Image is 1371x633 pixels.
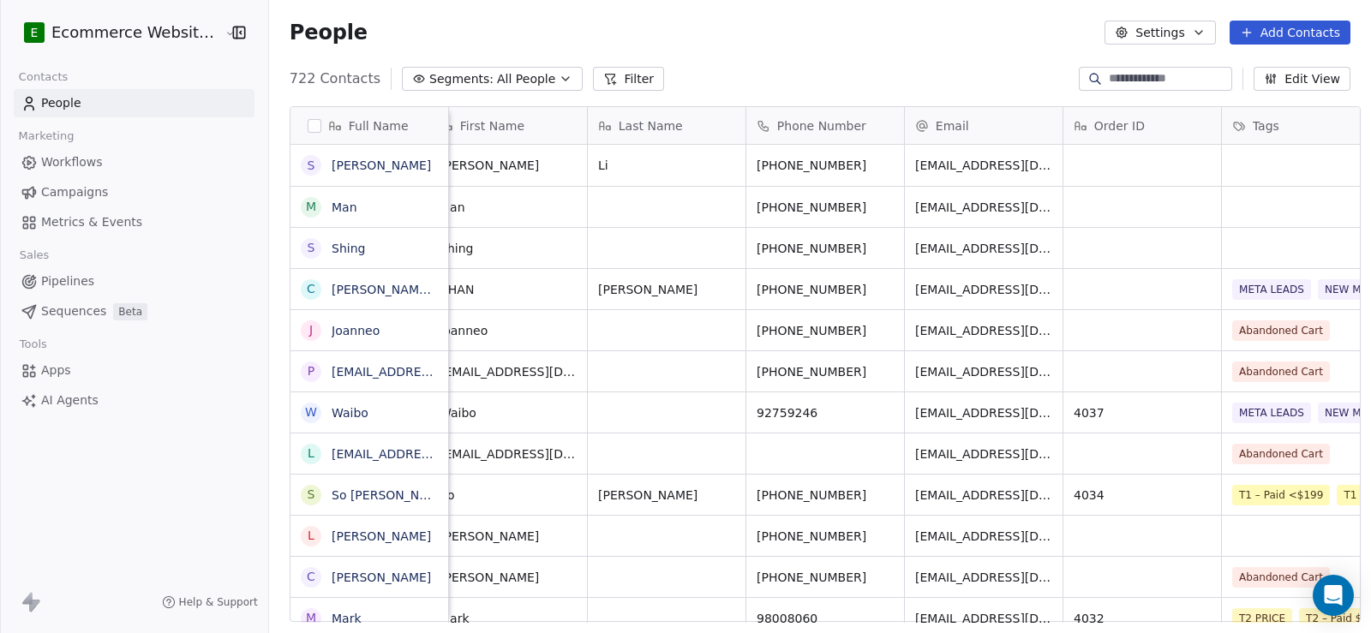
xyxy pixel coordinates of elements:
[757,569,894,586] span: [PHONE_NUMBER]
[290,107,448,144] div: Full Name
[1232,608,1292,629] span: T2 PRICE
[21,18,213,47] button: EEcommerce Website Builder
[1253,117,1279,134] span: Tags
[915,363,1052,380] span: [EMAIL_ADDRESS][DOMAIN_NAME]
[746,107,904,144] div: Phone Number
[915,404,1052,421] span: [EMAIL_ADDRESS][DOMAIN_NAME]
[308,362,314,380] div: p
[440,199,577,216] span: Man
[332,406,368,420] a: Waibo
[332,612,362,625] a: Mark
[332,158,431,172] a: [PERSON_NAME]
[440,404,577,421] span: Waibo
[41,213,142,231] span: Metrics & Events
[497,70,555,88] span: All People
[307,239,314,257] div: S
[915,610,1052,627] span: [EMAIL_ADDRESS][DOMAIN_NAME]
[757,199,894,216] span: [PHONE_NUMBER]
[1313,575,1354,616] div: Open Intercom Messenger
[1232,361,1330,382] span: Abandoned Cart
[307,157,314,175] div: S
[915,528,1052,545] span: [EMAIL_ADDRESS][DOMAIN_NAME]
[440,445,577,463] span: [EMAIL_ADDRESS][DOMAIN_NAME]
[440,610,577,627] span: Mark
[332,447,542,461] a: [EMAIL_ADDRESS][DOMAIN_NAME]
[915,445,1052,463] span: [EMAIL_ADDRESS][DOMAIN_NAME]
[440,363,577,380] span: [EMAIL_ADDRESS][DOMAIN_NAME]
[777,117,866,134] span: Phone Number
[31,24,39,41] span: E
[440,157,577,174] span: [PERSON_NAME]
[915,157,1052,174] span: [EMAIL_ADDRESS][DOMAIN_NAME]
[332,570,431,584] a: [PERSON_NAME]
[14,267,254,296] a: Pipelines
[440,487,577,504] span: So
[41,153,103,171] span: Workflows
[290,20,368,45] span: People
[429,70,494,88] span: Segments:
[332,529,431,543] a: [PERSON_NAME]
[14,386,254,415] a: AI Agents
[598,281,735,298] span: [PERSON_NAME]
[1254,67,1350,91] button: Edit View
[332,242,365,255] a: Shing
[290,145,449,623] div: grid
[179,595,258,609] span: Help & Support
[1230,21,1350,45] button: Add Contacts
[440,569,577,586] span: [PERSON_NAME]
[290,69,380,89] span: 722 Contacts
[1232,279,1311,300] span: META LEADS
[1074,404,1211,421] span: 4037
[440,240,577,257] span: Shing
[1232,485,1330,505] span: T1 – Paid <$199
[14,356,254,385] a: Apps
[308,445,314,463] div: l
[14,208,254,236] a: Metrics & Events
[936,117,969,134] span: Email
[619,117,683,134] span: Last Name
[757,528,894,545] span: [PHONE_NUMBER]
[1232,567,1330,588] span: Abandoned Cart
[306,609,316,627] div: M
[757,322,894,339] span: [PHONE_NUMBER]
[41,302,106,320] span: Sequences
[757,281,894,298] span: [PHONE_NUMBER]
[308,527,314,545] div: L
[41,391,99,409] span: AI Agents
[332,488,450,502] a: So [PERSON_NAME]
[11,123,81,149] span: Marketing
[440,281,577,298] span: CHAN
[440,322,577,339] span: Joanneo
[757,610,894,627] span: 98008060
[1232,403,1311,423] span: META LEADS
[41,94,81,112] span: People
[440,528,577,545] span: [PERSON_NAME]
[1074,487,1211,504] span: 4034
[915,569,1052,586] span: [EMAIL_ADDRESS][DOMAIN_NAME]
[12,242,57,268] span: Sales
[757,240,894,257] span: [PHONE_NUMBER]
[305,403,317,421] div: W
[915,487,1052,504] span: [EMAIL_ADDRESS][DOMAIN_NAME]
[14,148,254,176] a: Workflows
[14,297,254,325] a: SequencesBeta
[309,321,313,339] div: J
[915,322,1052,339] span: [EMAIL_ADDRESS][DOMAIN_NAME]
[12,331,54,357] span: Tools
[307,568,315,586] div: C
[332,365,542,379] a: [EMAIL_ADDRESS][DOMAIN_NAME]
[14,89,254,117] a: People
[307,486,314,504] div: S
[1063,107,1221,144] div: Order ID
[915,281,1052,298] span: [EMAIL_ADDRESS][DOMAIN_NAME]
[757,404,894,421] span: 92759246
[1094,117,1145,134] span: Order ID
[113,303,147,320] span: Beta
[915,199,1052,216] span: [EMAIL_ADDRESS][DOMAIN_NAME]
[332,283,535,296] a: [PERSON_NAME] [PERSON_NAME]
[51,21,220,44] span: Ecommerce Website Builder
[41,183,108,201] span: Campaigns
[11,64,75,90] span: Contacts
[593,67,664,91] button: Filter
[1074,610,1211,627] span: 4032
